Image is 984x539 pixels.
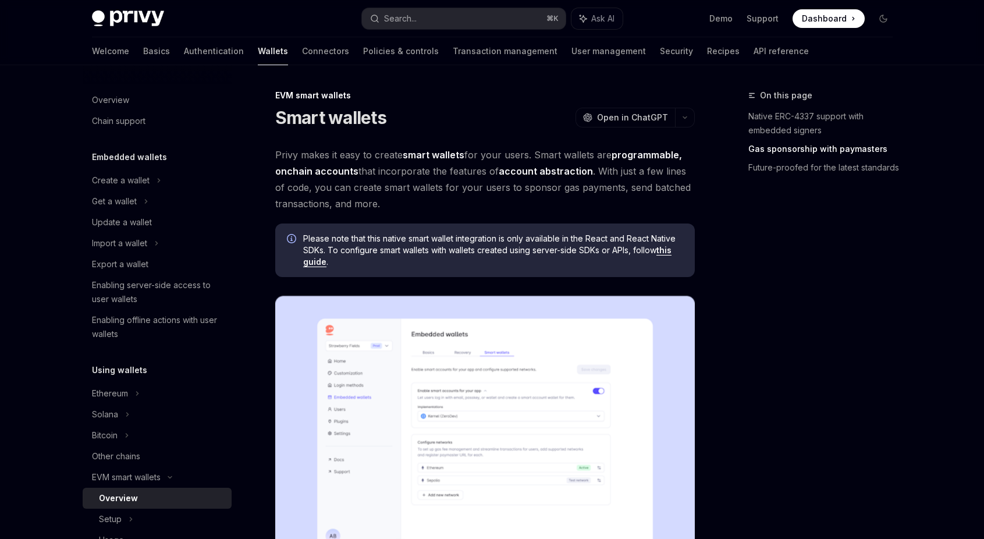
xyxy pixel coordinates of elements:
h5: Embedded wallets [92,150,167,164]
a: Other chains [83,446,232,467]
div: Get a wallet [92,194,137,208]
a: Welcome [92,37,129,65]
div: Chain support [92,114,145,128]
button: Toggle dark mode [874,9,893,28]
svg: Info [287,234,299,246]
div: Enabling offline actions with user wallets [92,313,225,341]
button: Search...⌘K [362,8,566,29]
div: Overview [99,491,138,505]
a: Support [747,13,779,24]
a: Enabling offline actions with user wallets [83,310,232,345]
strong: smart wallets [403,149,464,161]
a: Recipes [707,37,740,65]
a: account abstraction [499,165,593,178]
a: Future-proofed for the latest standards [748,158,902,177]
a: Basics [143,37,170,65]
div: Enabling server-side access to user wallets [92,278,225,306]
img: dark logo [92,10,164,27]
a: Overview [83,488,232,509]
span: Privy makes it easy to create for your users. Smart wallets are that incorporate the features of ... [275,147,695,212]
h1: Smart wallets [275,107,386,128]
span: Dashboard [802,13,847,24]
h5: Using wallets [92,363,147,377]
a: Transaction management [453,37,557,65]
div: Setup [99,512,122,526]
a: Overview [83,90,232,111]
div: Ethereum [92,386,128,400]
span: Open in ChatGPT [597,112,668,123]
a: API reference [754,37,809,65]
div: Create a wallet [92,173,150,187]
div: EVM smart wallets [92,470,161,484]
a: Update a wallet [83,212,232,233]
div: Update a wallet [92,215,152,229]
a: Dashboard [793,9,865,28]
div: Import a wallet [92,236,147,250]
a: Chain support [83,111,232,132]
div: EVM smart wallets [275,90,695,101]
div: Solana [92,407,118,421]
a: Native ERC-4337 support with embedded signers [748,107,902,140]
div: Other chains [92,449,140,463]
a: Demo [709,13,733,24]
a: Wallets [258,37,288,65]
div: Overview [92,93,129,107]
a: Policies & controls [363,37,439,65]
div: Bitcoin [92,428,118,442]
span: Please note that this native smart wallet integration is only available in the React and React Na... [303,233,683,268]
div: Export a wallet [92,257,148,271]
a: Enabling server-side access to user wallets [83,275,232,310]
span: Ask AI [591,13,614,24]
a: Export a wallet [83,254,232,275]
span: On this page [760,88,812,102]
button: Open in ChatGPT [576,108,675,127]
span: ⌘ K [546,14,559,23]
div: Search... [384,12,417,26]
a: Security [660,37,693,65]
a: Authentication [184,37,244,65]
a: Gas sponsorship with paymasters [748,140,902,158]
a: User management [571,37,646,65]
a: Connectors [302,37,349,65]
button: Ask AI [571,8,623,29]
